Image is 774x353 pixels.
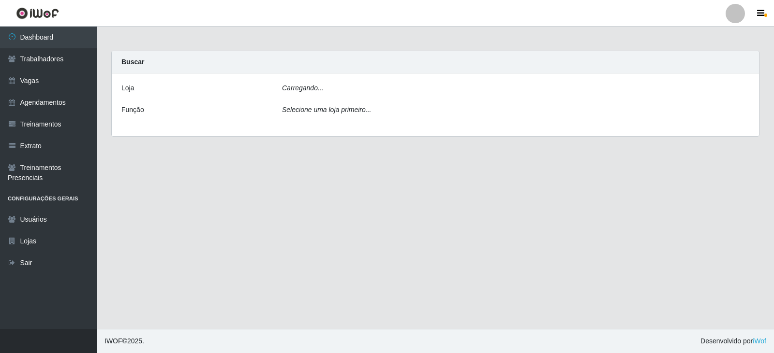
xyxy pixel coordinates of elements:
img: CoreUI Logo [16,7,59,19]
a: iWof [753,337,766,345]
label: Função [121,105,144,115]
span: IWOF [104,337,122,345]
i: Selecione uma loja primeiro... [282,106,371,113]
strong: Buscar [121,58,144,66]
span: © 2025 . [104,336,144,346]
label: Loja [121,83,134,93]
i: Carregando... [282,84,324,92]
span: Desenvolvido por [700,336,766,346]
